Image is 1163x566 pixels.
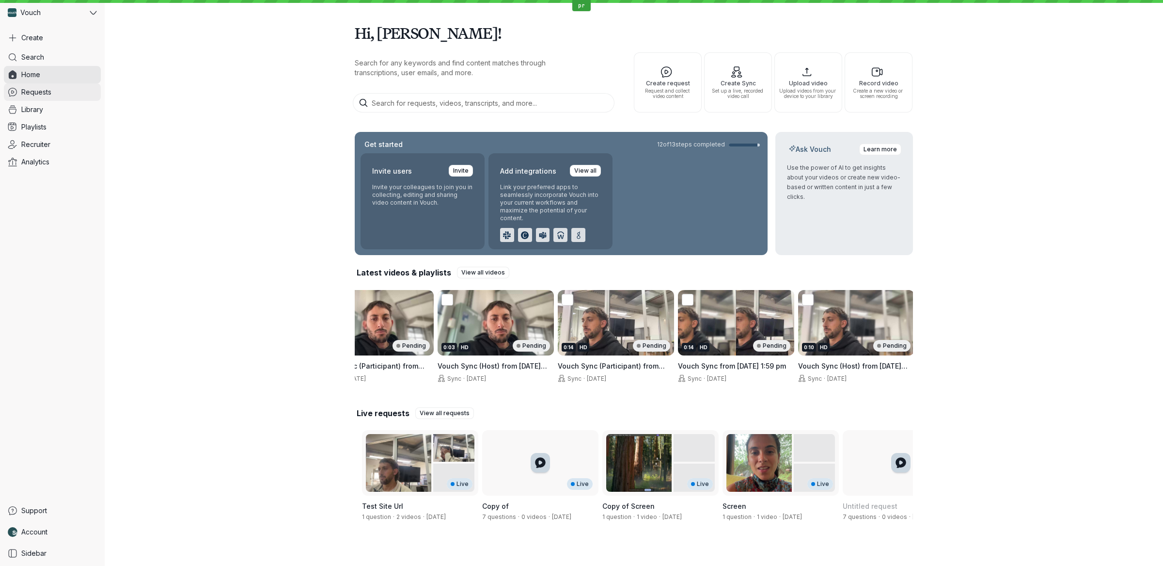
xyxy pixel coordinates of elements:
div: 0:10 [802,343,816,352]
span: · [777,513,783,521]
h3: Vouch Sync (Host) from 8 August 2025 at 2:27 pm [438,361,554,371]
span: 0 videos [882,513,907,520]
div: HD [459,343,471,352]
span: [DATE] [467,375,486,382]
span: Copy of [482,502,509,510]
span: · [702,375,707,383]
p: Search for any keywords and find content matches through transcriptions, user emails, and more. [355,58,587,78]
span: · [581,375,587,383]
span: · [547,513,552,521]
span: Vouch [20,8,41,17]
span: Support [21,506,47,516]
span: Set up a live, recorded video call [708,88,768,99]
a: 12of13steps completed [657,141,760,148]
a: Nathan Weinstock avatarAccount [4,523,101,541]
span: Playlists [21,122,47,132]
span: Created by Pro Teale [426,513,446,520]
span: [DATE] [707,375,726,382]
span: Test Site Url [362,502,403,510]
span: · [822,375,827,383]
h3: Vouch Sync (Participant) from 8 August 2025 at 2:27 pm [317,361,434,371]
span: Vouch Sync from [DATE] 1:59 pm [678,362,786,370]
button: Create requestRequest and collect video content [634,52,702,113]
div: Pending [633,340,670,352]
span: 1 video [637,513,657,520]
div: Pending [753,340,790,352]
span: 1 question [362,513,391,520]
span: View all requests [420,408,470,418]
span: 7 questions [482,513,516,520]
h2: Add integrations [500,165,556,178]
div: HD [818,343,830,352]
span: Library [21,105,43,114]
span: Record video [849,80,908,86]
a: Requests [4,83,101,101]
p: Link your preferred apps to seamlessly incorporate Vouch into your current workflows and maximize... [500,183,601,222]
a: View all [570,165,601,177]
a: Recruiter [4,136,101,153]
span: Vouch Sync (Host) from [DATE] 1:59 pm [798,362,908,380]
a: Support [4,502,101,519]
span: Vouch Sync (Participant) from [DATE] 2:27 pm [317,362,424,380]
span: · [516,513,521,521]
a: Home [4,66,101,83]
button: Upload videoUpload videos from your device to your library [774,52,842,113]
a: View all videos [457,267,509,278]
span: Created by Daniel Shein [783,513,802,520]
p: Use the power of AI to get insights about your videos or create new video-based or written conten... [787,163,901,202]
span: Screen [723,502,746,510]
span: · [877,513,882,521]
button: Vouch avatarVouch [4,4,101,21]
p: Invite your colleagues to join you in collecting, editing and sharing video content in Vouch. [372,183,473,207]
span: Vouch Sync (Participant) from [DATE] 1:59 pm [558,362,665,380]
span: Upload video [779,80,838,86]
div: Pending [513,340,550,352]
img: Vouch avatar [8,8,16,17]
span: Create request [638,80,697,86]
span: Created by Ben [912,513,932,520]
span: · [657,513,662,521]
a: Sidebar [4,545,101,562]
span: Sync [566,375,581,382]
span: Create a new video or screen recording [849,88,908,99]
span: 1 question [723,513,752,520]
input: Search for requests, videos, transcripts, and more... [353,93,614,113]
span: Home [21,70,40,80]
span: · [421,513,426,521]
a: Learn more [859,144,901,155]
div: 0:14 [562,343,576,352]
span: Copy of Screen [602,502,655,510]
div: HD [578,343,589,352]
span: Sidebar [21,549,47,558]
span: Created by Stephane [662,513,682,520]
div: HD [698,343,709,352]
div: 0:03 [441,343,457,352]
span: Sync [806,375,822,382]
img: Nathan Weinstock avatar [8,527,17,537]
a: Playlists [4,118,101,136]
span: · [752,513,757,521]
div: Vouch [4,4,88,21]
div: Pending [873,340,911,352]
span: 12 of 13 steps completed [657,141,725,148]
span: Invite [453,166,469,176]
h2: Latest videos & playlists [357,267,451,278]
a: Library [4,101,101,118]
span: Sync [445,375,461,382]
h3: Vouch Sync (Participant) from 8 August 2025 at 1:59 pm [558,361,674,371]
span: Learn more [864,145,897,154]
a: Search [4,49,101,66]
div: 0:14 [682,343,696,352]
span: 2 videos [396,513,421,520]
span: [DATE] [587,375,606,382]
h3: Vouch Sync (Host) from 8 August 2025 at 1:59 pm [798,361,914,371]
span: [DATE] [827,375,847,382]
a: View all requests [415,407,474,419]
span: Create Sync [708,80,768,86]
a: Analytics [4,153,101,171]
h2: Live requests [357,408,409,419]
a: Invite [449,165,473,177]
span: Upload videos from your device to your library [779,88,838,99]
span: 1 video [757,513,777,520]
span: 7 questions [843,513,877,520]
